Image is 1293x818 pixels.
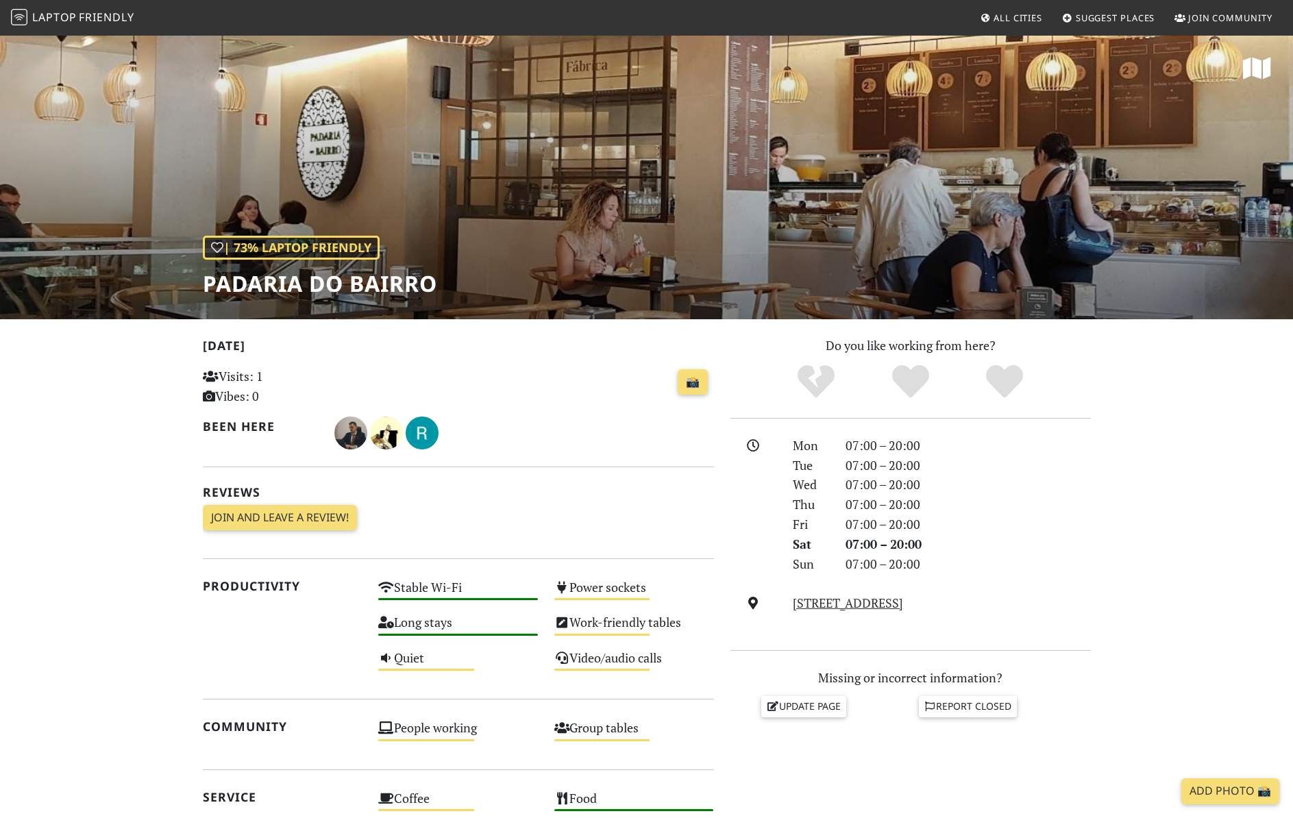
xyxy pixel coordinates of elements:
a: Join and leave a review! [203,505,357,531]
div: 07:00 – 20:00 [837,534,1099,554]
img: 1689-rrgri.jpg [406,417,439,449]
a: All Cities [974,5,1048,30]
div: Yes [863,363,958,401]
img: 1716-maria-joao.jpg [370,417,403,449]
div: Video/audio calls [546,647,722,682]
h2: Reviews [203,485,714,499]
a: 📸 [678,369,708,395]
a: Suggest Places [1057,5,1161,30]
div: Group tables [546,717,722,752]
div: Work-friendly tables [546,611,722,646]
h2: [DATE] [203,338,714,358]
a: Join Community [1169,5,1278,30]
div: 07:00 – 20:00 [837,436,1099,456]
h1: Padaria do Bairro [203,271,437,297]
div: 07:00 – 20:00 [837,515,1099,534]
p: Missing or incorrect information? [730,668,1091,688]
img: 2690-riccardo.jpg [334,417,367,449]
div: 07:00 – 20:00 [837,456,1099,475]
div: 07:00 – 20:00 [837,495,1099,515]
span: Laptop [32,10,77,25]
p: Do you like working from here? [730,336,1091,356]
a: [STREET_ADDRESS] [793,595,903,611]
div: People working [370,717,546,752]
div: Sun [785,554,837,574]
div: | 73% Laptop Friendly [203,236,380,260]
div: Stable Wi-Fi [370,576,546,611]
div: Thu [785,495,837,515]
img: LaptopFriendly [11,9,27,25]
a: LaptopFriendly LaptopFriendly [11,6,134,30]
div: Power sockets [546,576,722,611]
div: Quiet [370,647,546,682]
div: Fri [785,515,837,534]
span: Friendly [79,10,134,25]
a: Add Photo 📸 [1181,778,1279,804]
p: Visits: 1 Vibes: 0 [203,367,362,406]
h2: Been here [203,419,319,434]
h2: Service [203,790,362,804]
div: Wed [785,475,837,495]
div: Definitely! [957,363,1052,401]
span: Riccardo Capozza [334,423,370,440]
span: Join Community [1188,12,1272,24]
a: Report closed [919,696,1018,717]
a: Update page [761,696,846,717]
div: Sat [785,534,837,554]
span: Maria João Costa [370,423,406,440]
span: Suggest Places [1076,12,1155,24]
div: No [769,363,863,401]
h2: Community [203,719,362,734]
div: Tue [785,456,837,475]
div: 07:00 – 20:00 [837,475,1099,495]
div: Mon [785,436,837,456]
span: All Cities [994,12,1042,24]
div: 07:00 – 20:00 [837,554,1099,574]
div: Long stays [370,611,546,646]
span: RRGRi . [406,423,439,440]
h2: Productivity [203,579,362,593]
